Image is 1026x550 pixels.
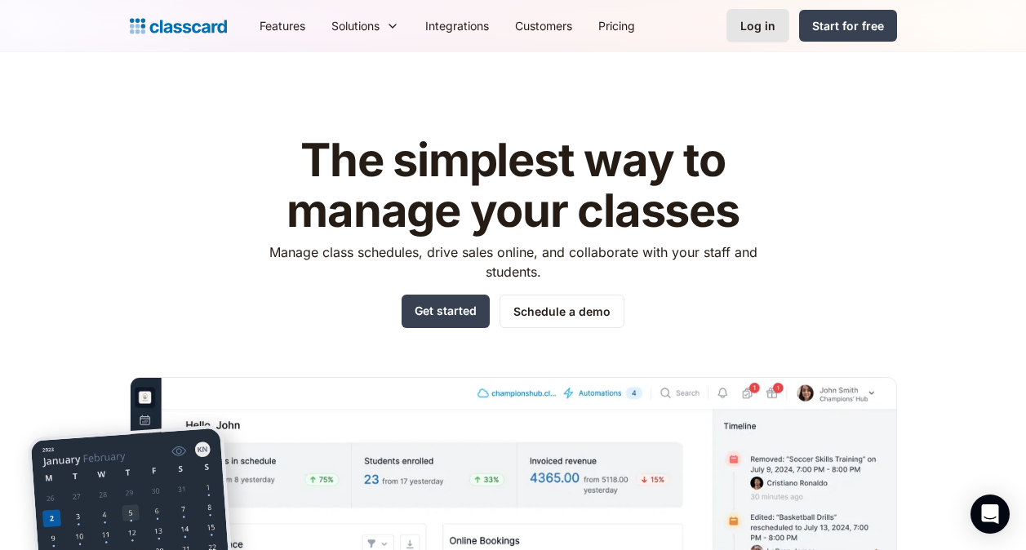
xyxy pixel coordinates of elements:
a: Log in [726,9,789,42]
a: home [130,15,227,38]
a: Schedule a demo [500,295,624,328]
div: Log in [740,17,775,34]
a: Get started [402,295,490,328]
div: Solutions [331,17,380,34]
a: Customers [502,7,585,44]
p: Manage class schedules, drive sales online, and collaborate with your staff and students. [254,242,772,282]
a: Pricing [585,7,648,44]
div: Solutions [318,7,412,44]
a: Start for free [799,10,897,42]
h1: The simplest way to manage your classes [254,135,772,236]
div: Start for free [812,17,884,34]
div: Open Intercom Messenger [970,495,1010,534]
a: Integrations [412,7,502,44]
a: Features [247,7,318,44]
